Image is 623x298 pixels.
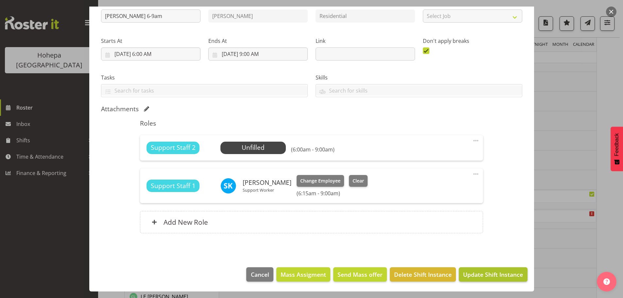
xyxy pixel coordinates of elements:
span: Support Staff 1 [151,181,196,191]
label: Don't apply breaks [423,37,522,45]
span: Update Shift Instance [463,270,523,279]
span: Clear [353,177,364,184]
input: Click to select... [208,47,308,61]
p: Support Worker [243,187,291,193]
span: Mass Assigment [281,270,326,279]
span: Send Mass offer [337,270,383,279]
input: Search for tasks [101,85,307,96]
label: Skills [316,74,522,81]
label: Tasks [101,74,308,81]
input: Search for skills [316,85,522,96]
button: Clear [349,175,368,187]
button: Send Mass offer [333,267,387,282]
button: Update Shift Instance [459,267,527,282]
input: Shift Instance Name [101,9,200,23]
span: Unfilled [242,143,265,152]
button: Change Employee [297,175,344,187]
span: Support Staff 2 [151,143,196,152]
label: Link [316,37,415,45]
h6: [PERSON_NAME] [243,179,291,186]
h5: Roles [140,119,483,127]
input: Click to select... [101,47,200,61]
span: Delete Shift Instance [394,270,452,279]
label: Ends At [208,37,308,45]
label: Starts At [101,37,200,45]
button: Feedback - Show survey [611,127,623,171]
span: Cancel [251,270,269,279]
h6: (6:15am - 9:00am) [297,190,367,197]
h6: (6:00am - 9:00am) [291,146,335,153]
span: Change Employee [300,177,340,184]
button: Cancel [246,267,273,282]
h5: Attachments [101,105,139,113]
h6: Add New Role [164,218,208,226]
span: Feedback [614,133,620,156]
img: shenella-karauna8624.jpg [220,178,236,194]
button: Mass Assigment [276,267,330,282]
button: Delete Shift Instance [390,267,456,282]
img: help-xxl-2.png [603,278,610,285]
